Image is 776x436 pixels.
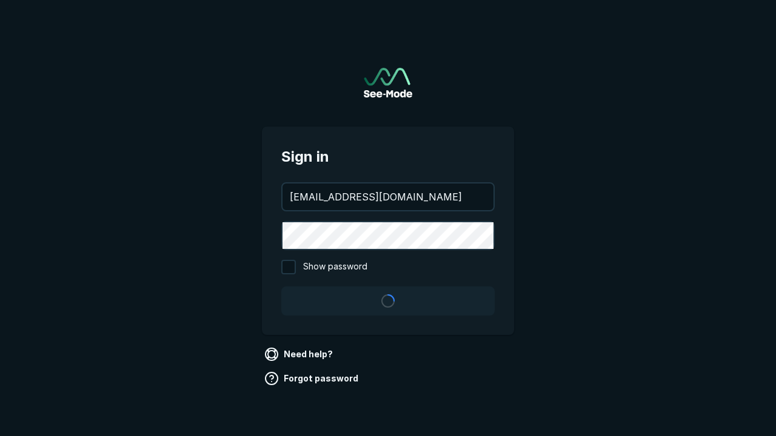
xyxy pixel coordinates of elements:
img: See-Mode Logo [364,68,412,97]
a: Forgot password [262,369,363,388]
span: Sign in [281,146,495,168]
span: Show password [303,260,367,274]
input: your@email.com [283,183,493,210]
a: Go to sign in [364,68,412,97]
a: Need help? [262,345,338,364]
